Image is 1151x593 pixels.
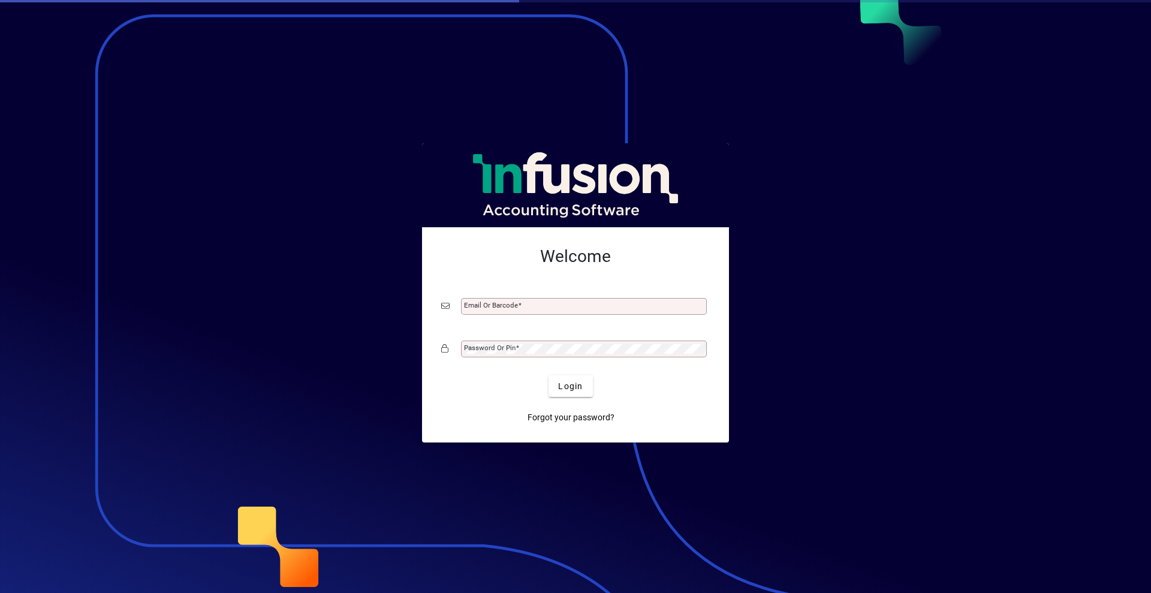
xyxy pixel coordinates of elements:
[464,344,516,352] mat-label: Password or Pin
[528,411,614,424] span: Forgot your password?
[441,246,710,267] h2: Welcome
[558,380,583,393] span: Login
[549,375,592,397] button: Login
[464,301,518,309] mat-label: Email or Barcode
[523,407,619,428] a: Forgot your password?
